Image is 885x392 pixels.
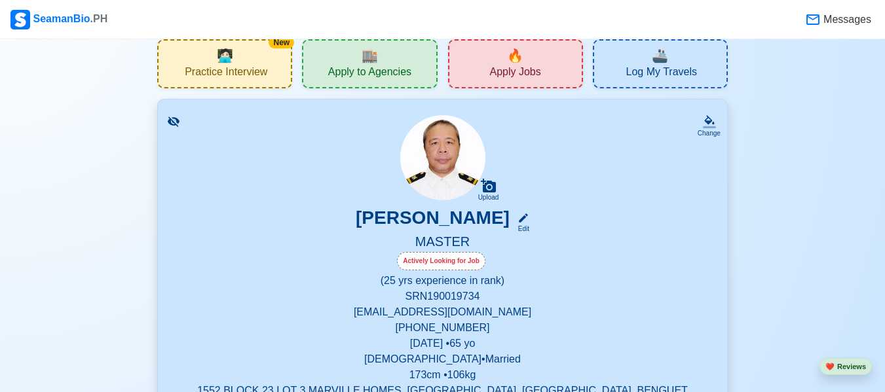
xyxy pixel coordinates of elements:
[10,10,107,29] div: SeamanBio
[174,320,711,336] p: [PHONE_NUMBER]
[489,65,540,82] span: Apply Jobs
[174,289,711,304] p: SRN 190019734
[819,358,872,376] button: heartReviews
[512,224,529,234] div: Edit
[269,37,294,48] div: New
[397,252,485,270] div: Actively Looking for Job
[10,10,30,29] img: Logo
[356,207,510,234] h3: [PERSON_NAME]
[174,234,711,252] h5: MASTER
[328,65,411,82] span: Apply to Agencies
[698,128,721,138] div: Change
[90,13,108,24] span: .PH
[821,12,871,27] span: Messages
[217,46,233,65] span: interview
[174,273,711,289] p: (25 yrs experience in rank)
[478,194,499,202] div: Upload
[174,351,711,367] p: [DEMOGRAPHIC_DATA] • Married
[507,46,523,65] span: new
[362,46,378,65] span: agencies
[185,65,267,82] span: Practice Interview
[174,304,711,320] p: [EMAIL_ADDRESS][DOMAIN_NAME]
[174,336,711,351] p: [DATE] • 65 yo
[174,367,711,383] p: 173 cm • 106 kg
[626,65,697,82] span: Log My Travels
[652,46,668,65] span: travel
[825,363,835,370] span: heart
